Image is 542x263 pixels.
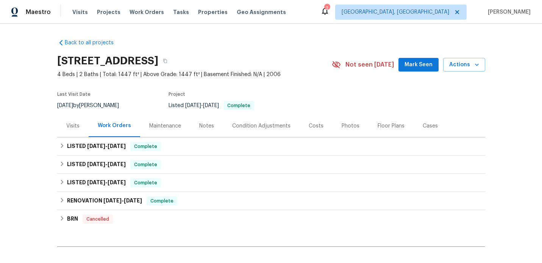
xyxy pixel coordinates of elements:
span: [DATE] [108,162,126,167]
button: Copy Address [158,54,172,68]
div: Photos [342,122,359,130]
div: Notes [199,122,214,130]
span: Last Visit Date [57,92,91,96]
div: LISTED [DATE]-[DATE]Complete [57,174,485,192]
span: Maestro [26,8,51,16]
div: BRN Cancelled [57,210,485,228]
span: Complete [131,179,160,187]
div: Cases [423,122,438,130]
h6: RENOVATION [67,196,142,205]
span: Properties [198,8,228,16]
div: LISTED [DATE]-[DATE]Complete [57,137,485,156]
span: [DATE] [103,198,122,203]
div: Maintenance [149,122,181,130]
div: Costs [309,122,323,130]
span: Not seen [DATE] [345,61,394,68]
span: Cancelled [83,215,112,223]
h6: LISTED [67,142,126,151]
span: [DATE] [87,162,105,167]
div: LISTED [DATE]-[DATE]Complete [57,156,485,174]
div: Work Orders [98,122,131,129]
span: Visits [72,8,88,16]
span: [DATE] [108,180,126,185]
div: Visits [66,122,80,130]
button: Actions [443,58,485,72]
a: Back to all projects [57,39,130,47]
button: Mark Seen [398,58,439,72]
span: Project [169,92,185,96]
span: [DATE] [87,143,105,149]
div: by [PERSON_NAME] [57,101,128,110]
span: [DATE] [185,103,201,108]
span: [DATE] [87,180,105,185]
span: - [103,198,142,203]
span: [DATE] [124,198,142,203]
span: Complete [131,161,160,168]
span: - [185,103,219,108]
span: [DATE] [57,103,73,108]
span: - [87,180,126,185]
div: RENOVATION [DATE]-[DATE]Complete [57,192,485,210]
span: Actions [449,60,479,70]
span: Work Orders [130,8,164,16]
span: - [87,162,126,167]
span: [DATE] [108,143,126,149]
span: - [87,143,126,149]
div: Condition Adjustments [232,122,291,130]
span: Geo Assignments [237,8,286,16]
div: Floor Plans [378,122,405,130]
span: Listed [169,103,254,108]
span: Projects [97,8,120,16]
span: Complete [224,103,253,108]
span: Mark Seen [405,60,433,70]
h6: LISTED [67,178,126,187]
span: [GEOGRAPHIC_DATA], [GEOGRAPHIC_DATA] [342,8,449,16]
h2: [STREET_ADDRESS] [57,57,158,65]
div: 2 [324,5,330,12]
span: [PERSON_NAME] [485,8,531,16]
span: [DATE] [203,103,219,108]
h6: BRN [67,215,78,224]
span: Complete [147,197,177,205]
span: 4 Beds | 2 Baths | Total: 1447 ft² | Above Grade: 1447 ft² | Basement Finished: N/A | 2006 [57,71,332,78]
span: Tasks [173,9,189,15]
h6: LISTED [67,160,126,169]
span: Complete [131,143,160,150]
